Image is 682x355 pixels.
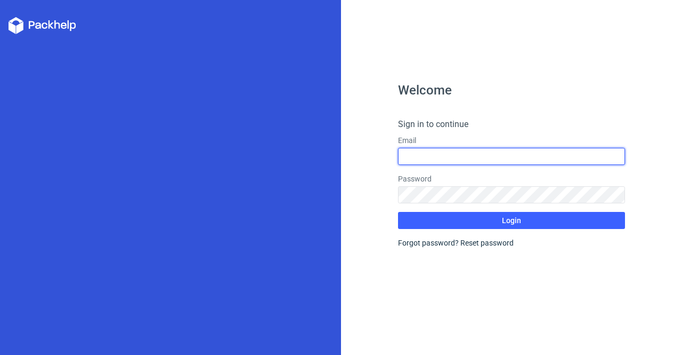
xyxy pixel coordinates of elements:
[398,118,626,131] h4: Sign in to continue
[398,212,626,229] button: Login
[398,173,626,184] label: Password
[398,238,626,248] div: Forgot password?
[502,217,521,224] span: Login
[460,239,514,247] a: Reset password
[398,84,626,97] h1: Welcome
[398,135,626,146] label: Email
